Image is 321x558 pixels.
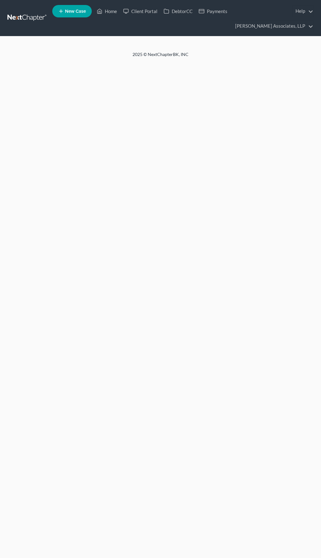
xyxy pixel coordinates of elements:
[160,6,196,17] a: DebtorCC
[11,51,310,63] div: 2025 © NextChapterBK, INC
[292,6,313,17] a: Help
[52,5,92,17] new-legal-case-button: New Case
[120,6,160,17] a: Client Portal
[232,21,313,32] a: [PERSON_NAME] Associates, LLP
[196,6,230,17] a: Payments
[94,6,120,17] a: Home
